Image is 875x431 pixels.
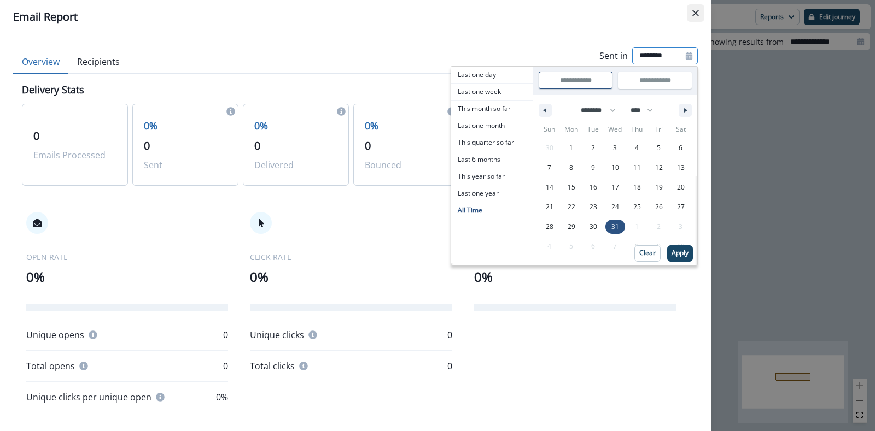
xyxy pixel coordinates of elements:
p: Bounced [365,158,448,172]
span: 20 [677,178,685,197]
span: 15 [568,178,575,197]
button: 23 [582,197,604,217]
button: 16 [582,178,604,197]
span: 0 [33,128,39,143]
span: 12 [655,158,663,178]
p: Delivered [254,158,337,172]
span: 22 [568,197,575,217]
span: 3 [613,138,617,158]
button: This month so far [451,101,533,117]
p: 0% [254,119,337,133]
span: 8 [569,158,573,178]
button: 17 [604,178,626,197]
button: 27 [670,197,692,217]
button: 21 [539,197,561,217]
button: 6 [670,138,692,158]
button: Recipients [68,51,129,74]
span: Fri [648,121,670,138]
button: Apply [667,245,693,262]
span: 19 [655,178,663,197]
button: Last one year [451,185,533,202]
span: 27 [677,197,685,217]
button: 14 [539,178,561,197]
span: Wed [604,121,626,138]
p: OPEN RATE [26,251,228,263]
p: 0% [250,267,452,287]
button: Close [687,4,704,22]
p: Sent in [599,49,628,62]
button: 13 [670,158,692,178]
button: 1 [561,138,582,158]
span: 0 [144,138,150,153]
button: 31 [604,217,626,237]
button: 4 [626,138,648,158]
p: CLICK RATE [250,251,452,263]
span: 11 [633,158,641,178]
p: Sent [144,158,227,172]
span: 6 [679,138,682,158]
p: 0% [144,119,227,133]
button: 10 [604,158,626,178]
button: 28 [539,217,561,237]
button: Last 6 months [451,151,533,168]
div: Email Report [13,9,698,25]
button: This year so far [451,168,533,185]
span: Sun [539,121,561,138]
span: This month so far [451,101,533,117]
span: 28 [546,217,553,237]
span: Sat [670,121,692,138]
button: 18 [626,178,648,197]
button: 5 [648,138,670,158]
button: Last one month [451,117,533,134]
p: Emails Processed [33,149,116,162]
p: 0% [474,267,676,287]
button: 3 [604,138,626,158]
button: Clear [634,245,661,262]
span: 17 [611,178,619,197]
button: This quarter so far [451,134,533,151]
p: 0% [26,267,228,287]
button: 20 [670,178,692,197]
button: Last one week [451,84,533,101]
p: Apply [672,249,689,257]
button: 7 [539,158,561,178]
p: Total opens [26,359,75,373]
span: Last one day [451,67,533,83]
button: All Time [451,202,533,219]
span: 0 [254,138,260,153]
p: Unique opens [26,328,84,341]
button: 12 [648,158,670,178]
span: 23 [590,197,597,217]
p: Unique clicks [250,328,304,341]
span: 10 [611,158,619,178]
button: Last one day [451,67,533,84]
span: 1 [569,138,573,158]
span: 24 [611,197,619,217]
span: Tue [582,121,604,138]
button: 26 [648,197,670,217]
span: 30 [590,217,597,237]
span: 25 [633,197,641,217]
button: 24 [604,197,626,217]
p: Total clicks [250,359,295,373]
span: 7 [547,158,551,178]
button: 8 [561,158,582,178]
p: 0% [216,391,228,404]
button: 9 [582,158,604,178]
span: 18 [633,178,641,197]
button: 29 [561,217,582,237]
span: Thu [626,121,648,138]
span: 29 [568,217,575,237]
p: Unique clicks per unique open [26,391,151,404]
button: 15 [561,178,582,197]
button: 2 [582,138,604,158]
p: Delivery Stats [22,82,84,97]
button: 25 [626,197,648,217]
button: 19 [648,178,670,197]
button: 22 [561,197,582,217]
span: 4 [635,138,639,158]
